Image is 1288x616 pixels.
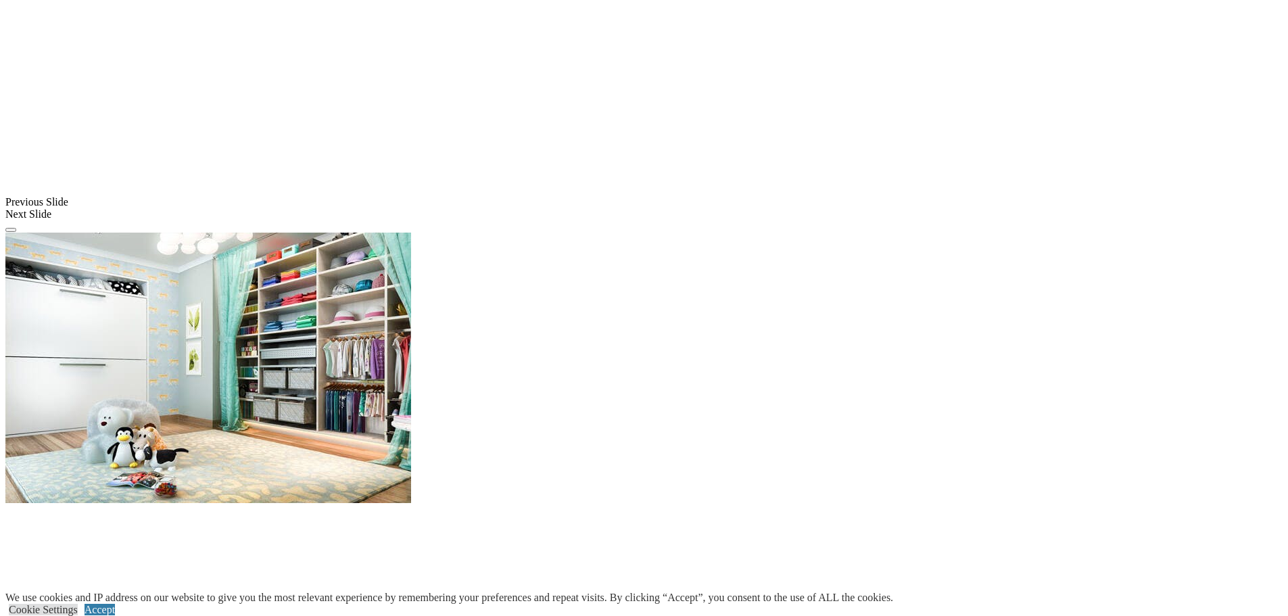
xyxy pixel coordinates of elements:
[85,604,115,615] a: Accept
[5,208,1283,220] div: Next Slide
[9,604,78,615] a: Cookie Settings
[5,228,16,232] button: Click here to pause slide show
[5,196,1283,208] div: Previous Slide
[5,592,893,604] div: We use cookies and IP address on our website to give you the most relevant experience by remember...
[5,233,411,503] img: Banner for mobile view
